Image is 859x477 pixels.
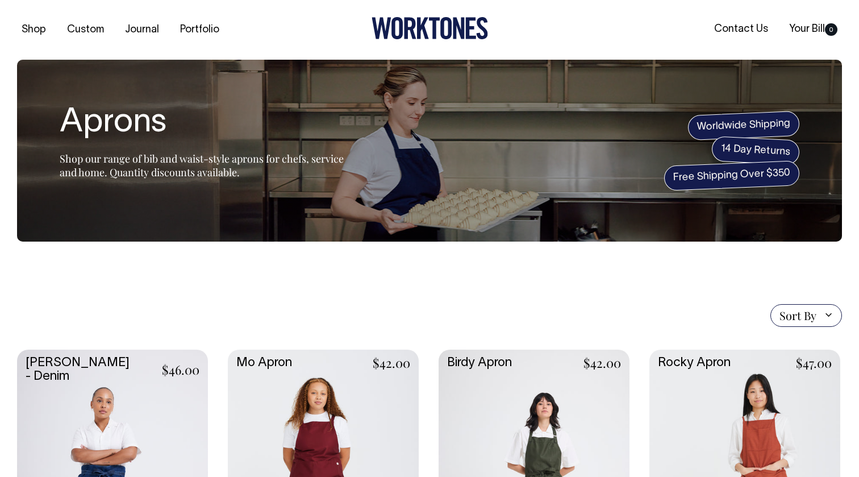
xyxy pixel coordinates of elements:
span: Worldwide Shipping [687,111,800,140]
a: Contact Us [710,20,773,39]
a: Shop [17,20,51,39]
span: Free Shipping Over $350 [664,160,800,191]
a: Journal [120,20,164,39]
h1: Aprons [60,105,344,142]
a: Portfolio [176,20,224,39]
a: Your Bill0 [785,20,842,39]
a: Custom [62,20,109,39]
span: Sort By [779,309,816,322]
span: Shop our range of bib and waist-style aprons for chefs, service and home. Quantity discounts avai... [60,152,344,179]
span: 0 [825,23,837,36]
span: 14 Day Returns [711,136,800,165]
